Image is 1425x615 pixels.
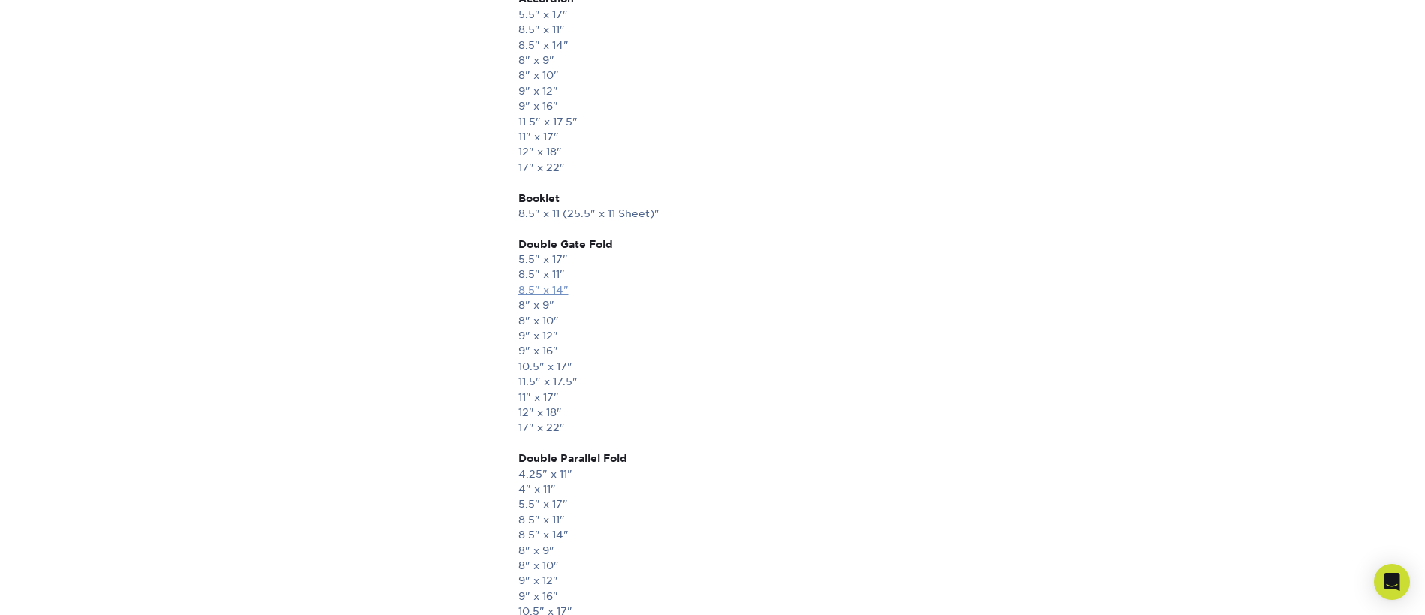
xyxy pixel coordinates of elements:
[518,192,560,204] strong: Booklet
[518,544,554,556] a: 8" x 9"
[518,375,578,387] a: 11.5" x 17.5"
[518,116,578,128] a: 11.5" x 17.5"
[518,85,558,97] a: 9" x 12"
[518,8,568,20] a: 5.5" x 17"
[518,483,556,495] a: 4" x 11"
[518,284,569,296] a: 8.5" x 14"
[518,315,559,327] a: 8" x 10"
[1374,564,1410,600] div: Open Intercom Messenger
[518,268,565,280] a: 8.5" x 11"
[518,452,627,464] strong: Double Parallel Fold
[518,207,660,219] a: 8.5" x 11 (25.5" x 11 Sheet)"
[518,330,558,342] a: 9" x 12"
[518,406,562,418] a: 12" x 18"
[518,529,569,541] a: 8.5" x 14"
[518,299,554,311] a: 8" x 9"
[518,421,565,433] a: 17" x 22"
[518,391,559,403] a: 11" x 17"
[518,54,554,66] a: 8" x 9"
[518,253,568,265] a: 5.5" x 17"
[518,590,558,602] a: 9" x 16"
[518,39,569,51] a: 8.5" x 14"
[518,69,559,81] a: 8" x 10"
[518,161,565,173] a: 17" x 22"
[518,100,558,112] a: 9" x 16"
[518,559,559,571] a: 8" x 10"
[518,514,565,526] a: 8.5" x 11"
[518,468,572,480] a: 4.25" x 11"
[518,574,558,586] a: 9" x 12"
[518,360,572,372] a: 10.5" x 17"
[518,498,568,510] a: 5.5" x 17"
[518,146,562,158] a: 12" x 18"
[518,238,613,250] strong: Double Gate Fold
[518,131,559,143] a: 11" x 17"
[518,23,565,35] a: 8.5" x 11"
[518,345,558,357] a: 9" x 16"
